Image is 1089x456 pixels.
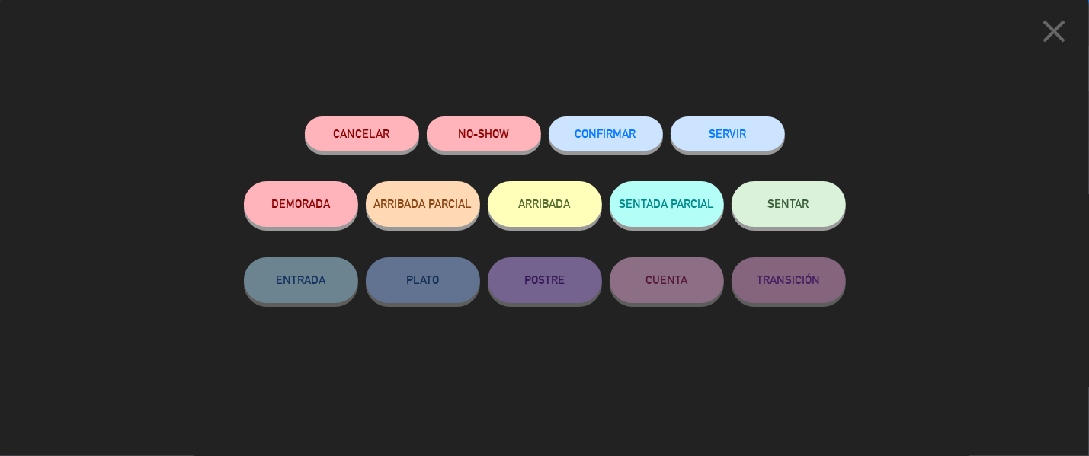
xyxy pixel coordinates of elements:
button: Cancelar [305,116,419,151]
button: DEMORADA [244,181,358,227]
span: CONFIRMAR [575,127,636,140]
button: ENTRADA [244,257,358,303]
button: ARRIBADA PARCIAL [366,181,480,227]
i: close [1035,12,1073,50]
button: ARRIBADA [488,181,602,227]
button: SERVIR [671,116,785,151]
button: POSTRE [488,257,602,303]
button: CUENTA [610,257,724,303]
span: SENTAR [768,197,809,210]
button: CONFIRMAR [549,116,663,151]
span: ARRIBADA PARCIAL [373,197,472,210]
button: TRANSICIÓN [732,257,846,303]
button: close [1030,11,1078,56]
button: NO-SHOW [427,116,541,151]
button: SENTAR [732,181,846,227]
button: SENTADA PARCIAL [610,181,724,227]
button: PLATO [366,257,480,303]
